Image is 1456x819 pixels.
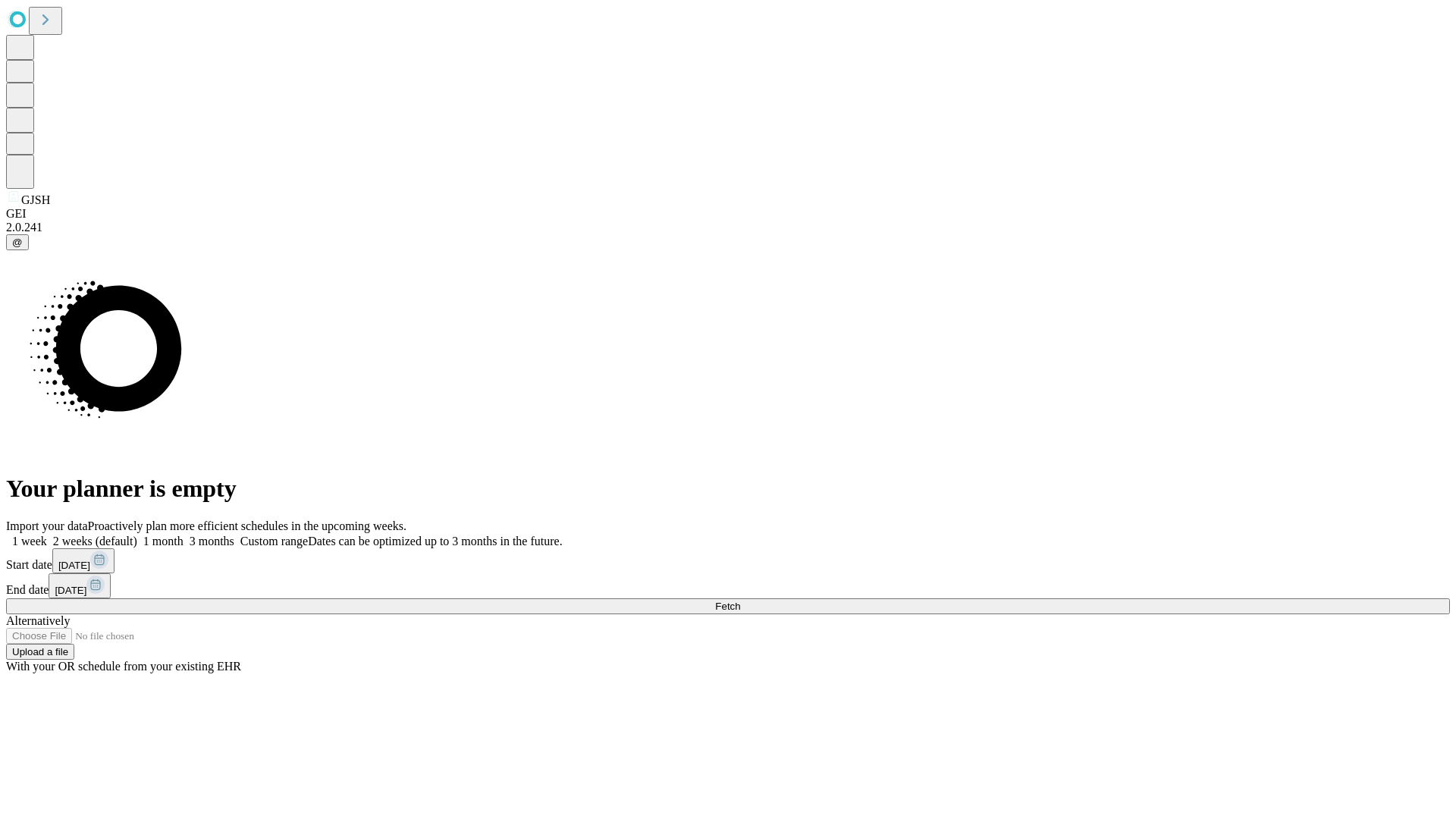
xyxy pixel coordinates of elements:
span: @ [12,237,23,248]
h1: Your planner is empty [6,475,1450,503]
span: [DATE] [55,585,86,596]
span: 2 weeks (default) [53,535,137,548]
span: GJSH [21,193,50,206]
span: Dates can be optimized up to 3 months in the future. [308,535,562,548]
div: GEI [6,207,1450,221]
span: [DATE] [58,560,90,571]
span: With your OR schedule from your existing EHR [6,660,241,673]
button: @ [6,234,29,250]
span: 1 week [12,535,47,548]
span: Alternatively [6,614,70,627]
span: 3 months [190,535,234,548]
div: End date [6,573,1450,598]
span: Custom range [240,535,308,548]
span: Import your data [6,519,88,532]
button: Fetch [6,598,1450,614]
div: Start date [6,548,1450,573]
div: 2.0.241 [6,221,1450,234]
button: Upload a file [6,644,74,660]
button: [DATE] [49,573,111,598]
button: [DATE] [52,548,115,573]
span: 1 month [143,535,184,548]
span: Proactively plan more efficient schedules in the upcoming weeks. [88,519,406,532]
span: Fetch [715,601,740,612]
